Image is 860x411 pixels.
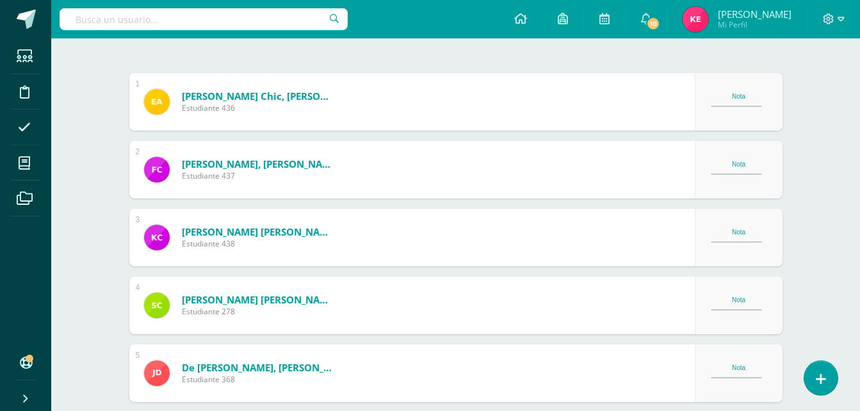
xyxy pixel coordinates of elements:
img: 53b0653df24650d0d6fe32d6a9f74686.png [144,157,170,182]
span: Estudiante 438 [182,238,336,249]
span: Estudiante 437 [182,170,336,181]
img: 7047bdd8c0aab464a3cb389e053dcdf2.png [144,89,170,115]
div: Nota [711,161,767,168]
div: Nota [711,296,767,303]
img: 65fab992864c0acfeddbf2e4d5a059c9.png [144,360,170,386]
span: Estudiante 368 [182,374,336,385]
img: 5c7b8e1c8238548934d01c0311e969bf.png [683,6,708,32]
input: Busca un usuario... [60,8,348,30]
a: [PERSON_NAME], [PERSON_NAME] [182,157,336,170]
span: [PERSON_NAME] [718,8,791,20]
div: Nota [711,229,767,236]
a: [PERSON_NAME] [PERSON_NAME] [182,293,336,306]
span: Estudiante 278 [182,306,336,317]
span: 10 [646,17,660,31]
a: de [PERSON_NAME], [PERSON_NAME] [182,361,336,374]
a: [PERSON_NAME] [PERSON_NAME] [182,225,336,238]
div: Nota [711,364,767,371]
img: 912b1005c542e019a191dcfc0767073d.png [144,225,170,250]
div: Nota [711,93,767,100]
img: a9eece53ac7854780233df53745e477f.png [144,293,170,318]
span: Estudiante 436 [182,102,336,113]
a: [PERSON_NAME] Chic, [PERSON_NAME] [182,90,336,102]
span: Mi Perfil [718,19,791,30]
